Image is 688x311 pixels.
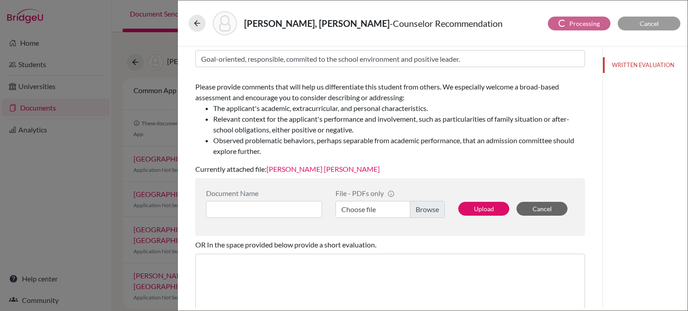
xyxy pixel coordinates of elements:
span: info [387,190,395,197]
button: WRITTEN EVALUATION [603,57,688,73]
label: Choose file [335,201,445,218]
a: [PERSON_NAME] [PERSON_NAME] [267,165,380,173]
div: Currently attached file: [195,78,585,178]
li: Observed problematic behaviors, perhaps separable from academic performance, that an admission co... [213,135,585,157]
strong: [PERSON_NAME], [PERSON_NAME] [244,18,390,29]
li: Relevant context for the applicant's performance and involvement, such as particularities of fami... [213,114,585,135]
span: OR In the space provided below provide a short evaluation. [195,240,376,249]
button: Cancel [516,202,568,216]
span: - Counselor Recommendation [390,18,503,29]
div: Document Name [206,189,322,197]
button: Upload [458,202,509,216]
span: Please provide comments that will help us differentiate this student from others. We especially w... [195,82,585,157]
li: The applicant's academic, extracurricular, and personal characteristics. [213,103,585,114]
div: File - PDFs only [335,189,445,197]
